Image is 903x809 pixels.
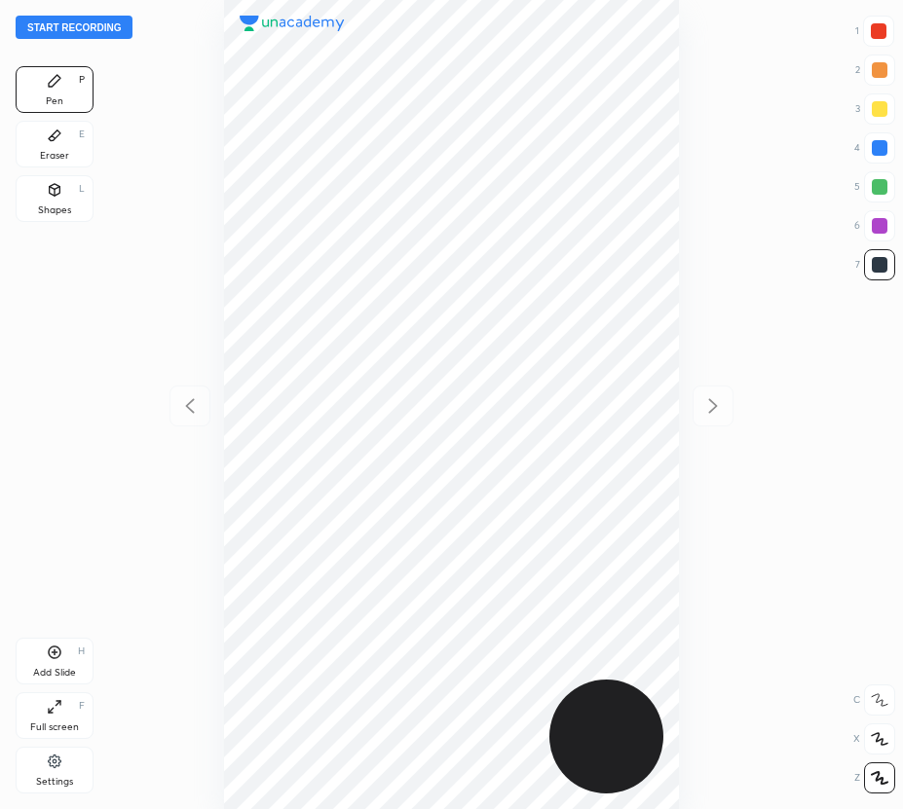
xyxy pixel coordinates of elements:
[40,151,69,161] div: Eraser
[854,132,895,164] div: 4
[855,249,895,280] div: 7
[46,96,63,106] div: Pen
[79,701,85,711] div: F
[854,210,895,241] div: 6
[240,16,345,31] img: logo.38c385cc.svg
[79,129,85,139] div: E
[78,646,85,656] div: H
[855,16,894,47] div: 1
[855,93,895,125] div: 3
[16,16,132,39] button: Start recording
[33,668,76,678] div: Add Slide
[854,762,895,793] div: Z
[855,55,895,86] div: 2
[30,722,79,732] div: Full screen
[854,171,895,202] div: 5
[853,684,895,716] div: C
[853,723,895,754] div: X
[79,75,85,85] div: P
[38,205,71,215] div: Shapes
[36,777,73,787] div: Settings
[79,184,85,194] div: L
